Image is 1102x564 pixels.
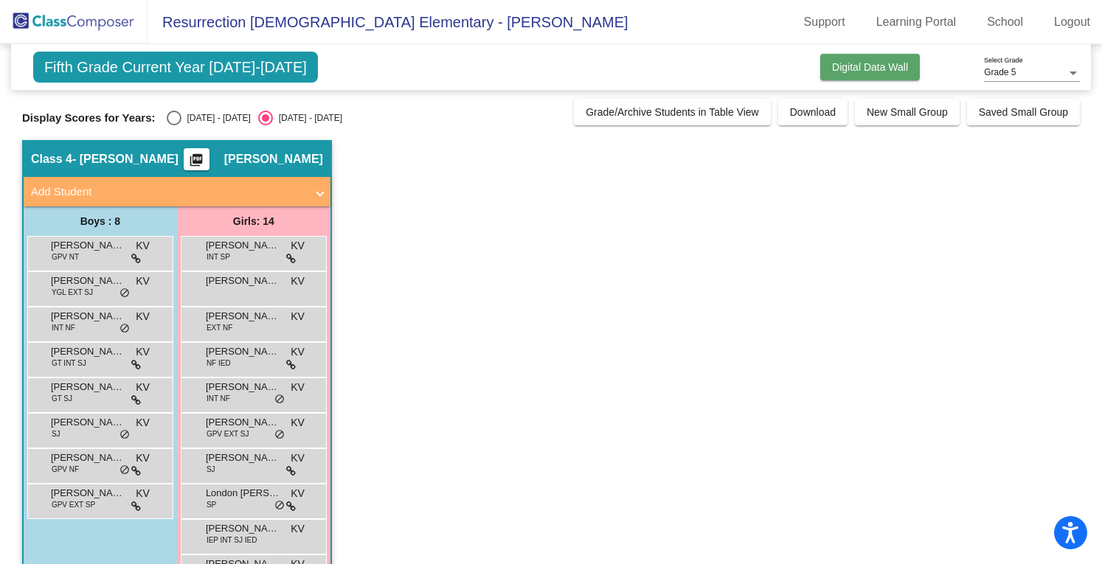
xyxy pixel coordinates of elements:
[206,238,280,253] span: [PERSON_NAME]
[291,415,305,431] span: KV
[72,152,179,167] span: - [PERSON_NAME]
[975,10,1035,34] a: School
[136,380,150,395] span: KV
[291,521,305,537] span: KV
[24,177,330,206] mat-expansion-panel-header: Add Student
[181,111,251,125] div: [DATE] - [DATE]
[820,54,920,80] button: Digital Data Wall
[136,415,150,431] span: KV
[51,274,125,288] span: [PERSON_NAME]
[206,450,280,465] span: [PERSON_NAME]
[187,153,205,173] mat-icon: picture_as_pdf
[207,535,257,546] span: IEP INT SJ IED
[291,344,305,360] span: KV
[207,428,249,439] span: GPV EXT SJ
[207,251,230,262] span: INT SP
[51,415,125,430] span: [PERSON_NAME] [PERSON_NAME]
[52,464,79,475] span: GPV NF
[864,10,968,34] a: Learning Portal
[52,322,75,333] span: INT NF
[52,393,72,404] span: GT SJ
[119,464,130,476] span: do_not_disturb_alt
[52,499,95,510] span: GPV EXT SP
[31,152,72,167] span: Class 4
[33,52,318,83] span: Fifth Grade Current Year [DATE]-[DATE]
[206,309,280,324] span: [PERSON_NAME]
[51,309,125,324] span: [PERSON_NAME]
[574,99,771,125] button: Grade/Archive Students in Table View
[52,358,86,369] span: GT INT SJ
[274,394,285,405] span: do_not_disturb_alt
[136,309,150,324] span: KV
[206,344,280,359] span: [PERSON_NAME]
[136,238,150,254] span: KV
[778,99,848,125] button: Download
[274,429,285,441] span: do_not_disturb_alt
[136,274,150,289] span: KV
[207,499,216,510] span: SP
[207,393,230,404] span: INT NF
[52,251,79,262] span: GPV NT
[207,358,231,369] span: NF IED
[273,111,342,125] div: [DATE] - [DATE]
[167,111,342,125] mat-radio-group: Select an option
[979,106,1068,118] span: Saved Small Group
[206,521,280,536] span: [PERSON_NAME]
[177,206,330,236] div: Girls: 14
[51,486,125,501] span: [PERSON_NAME]
[136,344,150,360] span: KV
[790,106,836,118] span: Download
[206,415,280,430] span: [PERSON_NAME]
[291,380,305,395] span: KV
[291,450,305,466] span: KV
[51,238,125,253] span: [PERSON_NAME]
[184,148,209,170] button: Print Students Details
[22,111,156,125] span: Display Scores for Years:
[1042,10,1102,34] a: Logout
[148,10,628,34] span: Resurrection [DEMOGRAPHIC_DATA] Elementary - [PERSON_NAME]
[206,274,280,288] span: [PERSON_NAME]
[867,106,948,118] span: New Small Group
[52,287,93,298] span: YGL EXT SJ
[291,486,305,501] span: KV
[24,206,177,236] div: Boys : 8
[136,450,150,466] span: KV
[984,67,1016,77] span: Grade 5
[967,99,1080,125] button: Saved Small Group
[51,380,125,394] span: [PERSON_NAME]
[136,486,150,501] span: KV
[119,429,130,441] span: do_not_disturb_alt
[291,309,305,324] span: KV
[206,486,280,501] span: London [PERSON_NAME]
[586,106,759,118] span: Grade/Archive Students in Table View
[51,450,125,465] span: [PERSON_NAME]
[291,274,305,289] span: KV
[51,344,125,359] span: [PERSON_NAME] [PERSON_NAME]
[792,10,857,34] a: Support
[207,464,215,475] span: SJ
[52,428,60,439] span: SJ
[119,323,130,335] span: do_not_disturb_alt
[224,152,323,167] span: [PERSON_NAME]
[291,238,305,254] span: KV
[207,322,232,333] span: EXT NF
[119,288,130,299] span: do_not_disturb_alt
[206,380,280,394] span: [PERSON_NAME]
[31,184,305,201] mat-panel-title: Add Student
[832,61,908,73] span: Digital Data Wall
[274,500,285,512] span: do_not_disturb_alt
[855,99,960,125] button: New Small Group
